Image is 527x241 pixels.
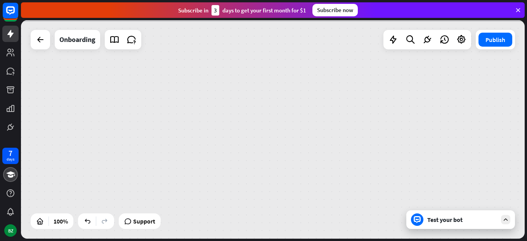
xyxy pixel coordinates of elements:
div: days [7,157,14,162]
div: 3 [211,5,219,16]
a: 7 days [2,148,19,164]
div: Subscribe in days to get your first month for $1 [178,5,306,16]
div: Subscribe now [312,4,358,16]
div: 7 [9,150,12,157]
div: BZ [4,224,17,237]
